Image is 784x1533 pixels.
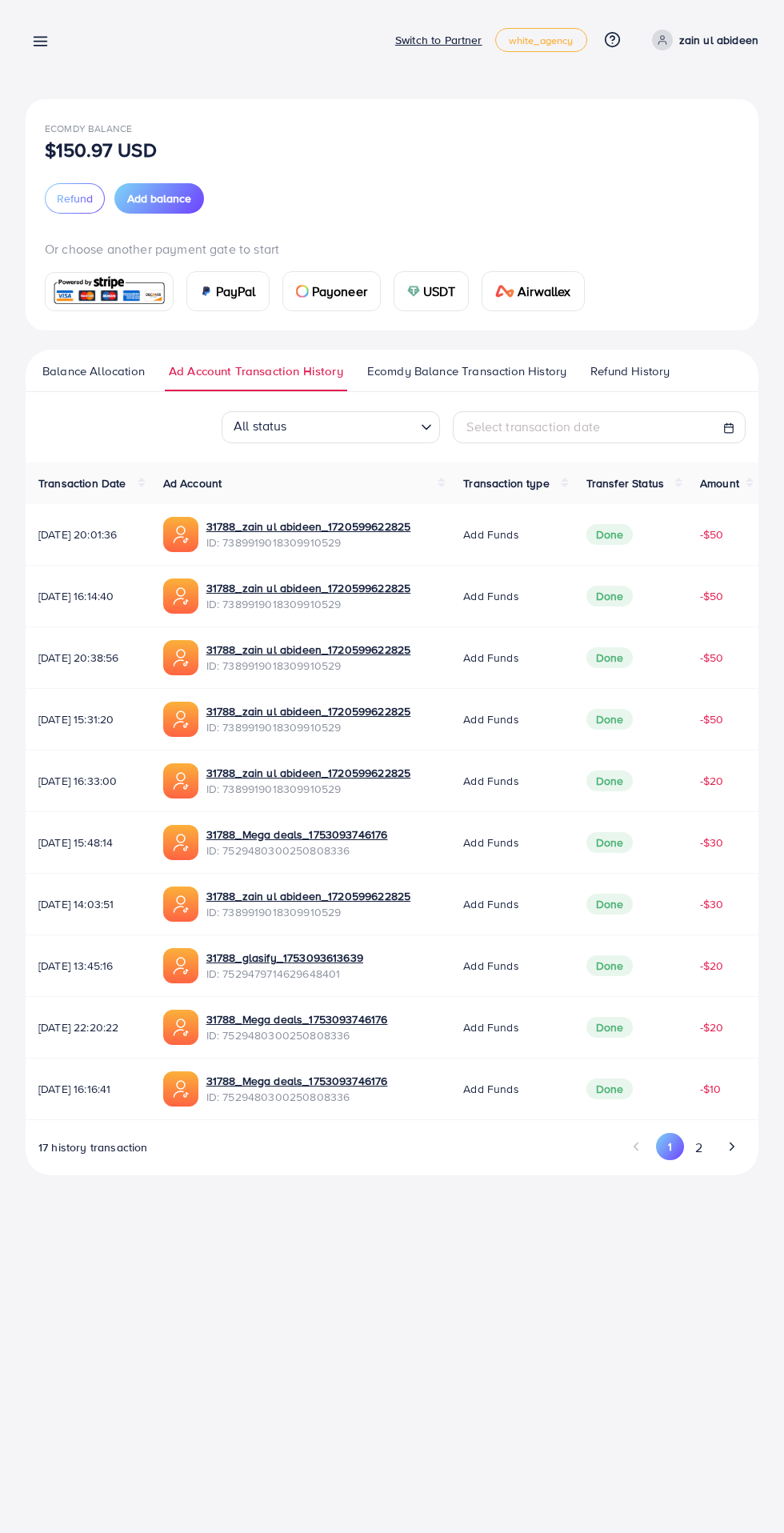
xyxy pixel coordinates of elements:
span: [DATE] 16:16:41 [38,1081,138,1097]
span: -$50 [700,711,724,727]
a: 31788_zain ul abideen_1720599622825 [206,703,411,719]
span: Add funds [463,526,518,542]
img: card [50,274,168,309]
span: ID: 7529479714629648401 [206,966,363,982]
span: Transaction Date [38,475,126,491]
span: [DATE] 20:38:56 [38,650,138,666]
span: Airwallex [518,282,570,301]
span: Ad Account Transaction History [169,362,343,380]
span: Payoneer [312,282,367,301]
span: Ad Account [163,475,222,491]
span: [DATE] 13:45:16 [38,958,138,974]
span: -$30 [700,835,724,851]
span: 17 history transaction [38,1139,148,1155]
span: Refund [57,190,93,206]
span: Add balance [127,190,191,206]
span: Ecomdy Balance [45,122,132,135]
a: 31788_zain ul abideen_1720599622825 [206,518,411,534]
img: ic-ads-acc.e4c84228.svg [163,763,198,799]
span: Done [586,955,634,976]
span: Done [586,832,634,853]
span: -$20 [700,958,724,974]
span: -$50 [700,588,724,604]
span: Done [586,1017,634,1038]
img: ic-ads-acc.e4c84228.svg [163,578,198,614]
span: -$20 [700,773,724,789]
div: Search for option [222,411,440,443]
span: [DATE] 20:01:36 [38,526,138,542]
span: Add funds [463,711,518,727]
span: Add funds [463,835,518,851]
img: card [200,285,213,298]
img: ic-ads-acc.e4c84228.svg [163,948,198,983]
span: Add funds [463,773,518,789]
span: Ecomdy Balance Transaction History [367,362,566,380]
span: Done [586,771,634,791]
span: [DATE] 15:48:14 [38,835,138,851]
a: 31788_Mega deals_1753093746176 [206,1073,388,1089]
span: Done [586,1079,634,1099]
span: Amount [700,475,739,491]
img: card [407,285,420,298]
button: Go to page 2 [684,1133,713,1163]
span: Done [586,586,634,606]
img: ic-ads-acc.e4c84228.svg [163,640,198,675]
img: ic-ads-acc.e4c84228.svg [163,517,198,552]
img: ic-ads-acc.e4c84228.svg [163,887,198,922]
a: 31788_Mega deals_1753093746176 [206,1011,388,1027]
span: PayPal [216,282,256,301]
span: Add funds [463,958,518,974]
span: Add funds [463,588,518,604]
img: ic-ads-acc.e4c84228.svg [163,1010,198,1045]
p: zain ul abideen [679,30,758,50]
span: Select transaction date [466,418,600,435]
span: [DATE] 22:20:22 [38,1019,138,1035]
span: ID: 7389919018309910529 [206,534,411,550]
span: Done [586,894,634,915]
span: Transaction type [463,475,550,491]
span: Transfer Status [586,475,664,491]
span: All status [230,413,290,439]
a: 31788_Mega deals_1753093746176 [206,827,388,843]
a: 31788_glasify_1753093613639 [206,950,363,966]
a: zain ul abideen [646,30,758,50]
a: 31788_zain ul abideen_1720599622825 [206,580,411,596]
span: white_agency [509,35,574,46]
span: -$10 [700,1081,722,1097]
span: ID: 7389919018309910529 [206,781,411,797]
span: ID: 7529480300250808336 [206,843,388,859]
span: USDT [423,282,456,301]
img: card [296,285,309,298]
img: ic-ads-acc.e4c84228.svg [163,1071,198,1107]
span: [DATE] 16:33:00 [38,773,138,789]
p: Or choose another payment gate to start [45,239,739,258]
span: [DATE] 14:03:51 [38,896,138,912]
a: cardPayoneer [282,271,381,311]
span: Done [586,709,634,730]
span: -$20 [700,1019,724,1035]
a: cardPayPal [186,271,270,311]
a: 31788_zain ul abideen_1720599622825 [206,765,411,781]
img: ic-ads-acc.e4c84228.svg [163,825,198,860]
span: ID: 7529480300250808336 [206,1089,388,1105]
span: Done [586,647,634,668]
button: Go to next page [718,1133,746,1160]
span: Add funds [463,1081,518,1097]
span: ID: 7389919018309910529 [206,904,411,920]
a: white_agency [495,28,587,52]
span: -$50 [700,650,724,666]
span: ID: 7389919018309910529 [206,658,411,674]
button: Go to page 1 [656,1133,684,1160]
a: 31788_zain ul abideen_1720599622825 [206,642,411,658]
iframe: Chat [716,1461,772,1521]
span: Add funds [463,650,518,666]
a: 31788_zain ul abideen_1720599622825 [206,888,411,904]
span: Balance Allocation [42,362,145,380]
a: card [45,272,174,311]
ul: Pagination [623,1133,746,1163]
span: -$50 [700,526,724,542]
p: $150.97 USD [45,140,157,159]
span: [DATE] 15:31:20 [38,711,138,727]
img: card [495,285,514,298]
button: Refund [45,183,105,214]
